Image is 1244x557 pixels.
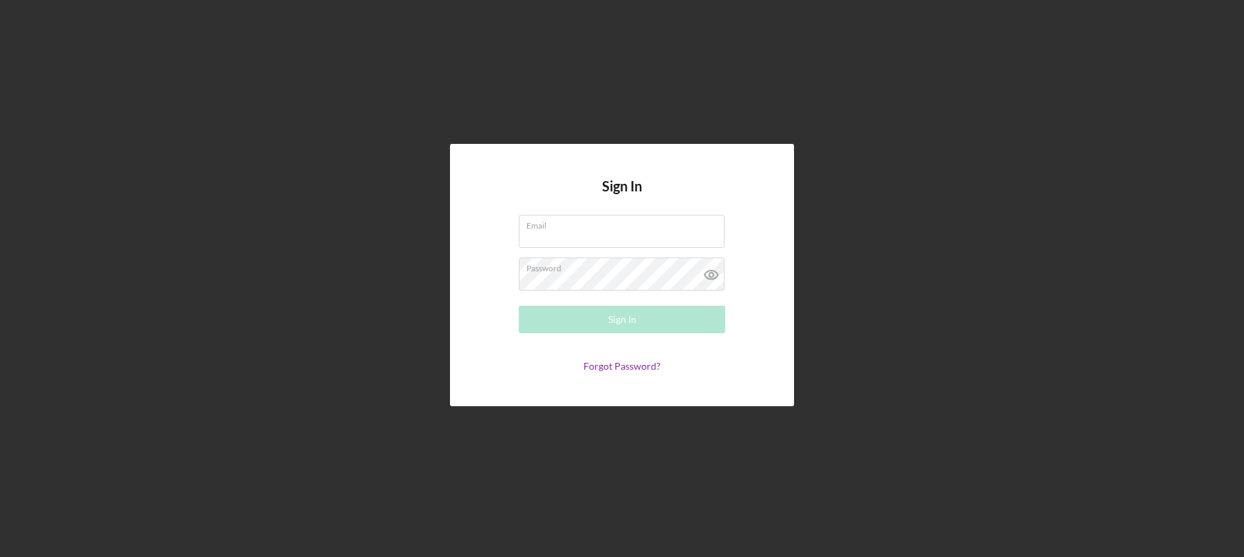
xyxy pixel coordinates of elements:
[608,306,636,333] div: Sign In
[602,178,642,215] h4: Sign In
[583,360,661,372] a: Forgot Password?
[526,258,725,273] label: Password
[519,306,725,333] button: Sign In
[526,216,725,231] label: Email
